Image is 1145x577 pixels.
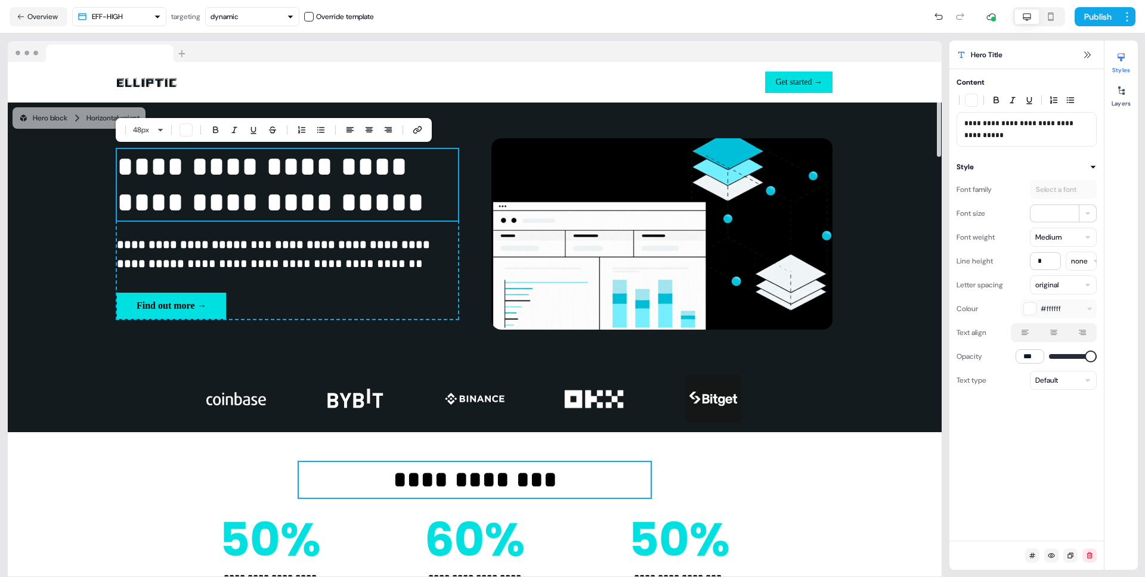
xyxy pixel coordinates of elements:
button: #ffffff [1020,299,1097,318]
button: 48px [128,123,157,137]
img: Image [421,510,528,570]
div: Opacity [957,347,982,366]
button: Overview [10,7,67,26]
img: Image [445,375,505,423]
div: Style [957,161,974,173]
button: Style [957,161,1097,173]
div: Colour [957,299,978,318]
div: Find out more → [117,293,458,319]
div: Hero block [18,112,67,124]
div: Override template [316,11,374,23]
img: Image [683,375,743,423]
div: Text align [957,323,986,342]
img: Image [216,510,324,570]
img: Image [626,510,733,570]
img: Browser topbar [8,41,191,63]
div: Medium [1035,231,1062,243]
div: original [1035,279,1059,291]
button: Publish [1075,7,1119,26]
button: Layers [1104,81,1138,107]
div: Default [1035,374,1058,386]
div: Content [957,76,985,88]
div: targeting [171,11,200,23]
img: Image [206,375,266,423]
img: Image [117,78,177,87]
button: dynamic [205,7,299,26]
button: Find out more → [117,293,226,319]
div: Line height [957,252,993,271]
div: Font family [957,180,992,199]
div: dynamic [211,11,239,23]
img: Image [326,375,385,423]
span: #ffffff [1041,303,1061,315]
button: Select a font [1030,180,1097,199]
div: Get started → [479,72,833,93]
div: Horizontal variant [86,112,140,124]
div: Letter spacing [957,275,1003,294]
div: Text type [957,371,986,390]
span: Hero Title [971,49,1002,61]
div: Select a font [1033,184,1079,196]
div: EFF-HIGH [92,11,123,23]
img: Image [491,138,833,330]
div: none [1071,255,1088,267]
div: Image [117,75,470,89]
div: Font weight [957,228,995,247]
button: Styles [1104,48,1138,74]
button: Get started → [765,72,833,93]
img: Image [564,375,624,423]
span: 48 px [133,124,149,136]
div: Font size [957,204,985,223]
